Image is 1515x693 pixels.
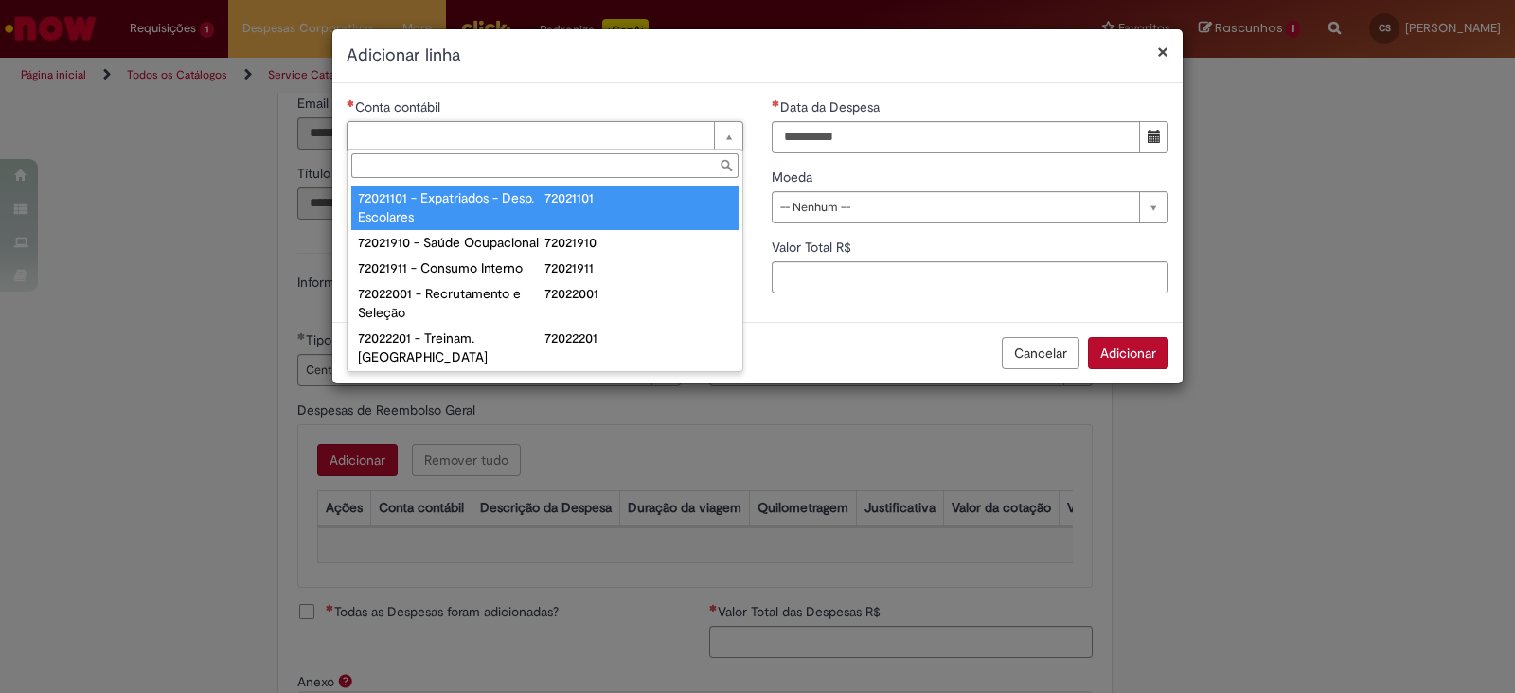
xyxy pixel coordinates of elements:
div: 72022201 - Treinam. [GEOGRAPHIC_DATA] [358,329,545,366]
div: 72021101 [544,188,732,207]
div: 72022001 [544,284,732,303]
div: 72021910 [544,233,732,252]
ul: Conta contábil [348,182,742,371]
div: 72021910 - Saúde Ocupacional [358,233,545,252]
div: 72021911 [544,258,732,277]
div: 72022201 [544,329,732,347]
div: 72021911 - Consumo Interno [358,258,545,277]
div: 72021101 - Expatriados - Desp. Escolares [358,188,545,226]
div: 72022001 - Recrutamento e Seleção [358,284,545,322]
